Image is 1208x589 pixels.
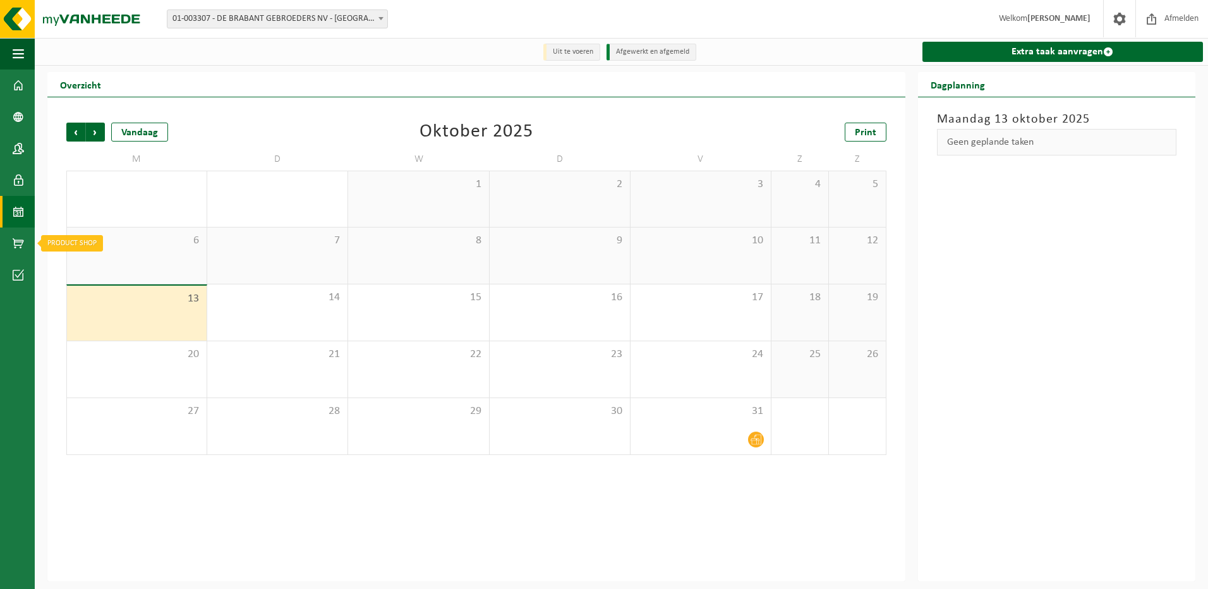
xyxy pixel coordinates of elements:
[73,292,200,306] span: 13
[637,291,764,305] span: 17
[86,123,105,142] span: Volgende
[354,234,482,248] span: 8
[771,148,829,171] td: Z
[496,291,624,305] span: 16
[835,291,879,305] span: 19
[543,44,600,61] li: Uit te voeren
[918,72,998,97] h2: Dagplanning
[73,404,200,418] span: 27
[922,42,1203,62] a: Extra taak aanvragen
[496,234,624,248] span: 9
[835,178,879,191] span: 5
[214,291,341,305] span: 14
[778,178,822,191] span: 4
[214,234,341,248] span: 7
[73,234,200,248] span: 6
[835,348,879,361] span: 26
[354,348,482,361] span: 22
[354,178,482,191] span: 1
[937,110,1176,129] h3: Maandag 13 oktober 2025
[637,234,764,248] span: 10
[778,234,822,248] span: 11
[778,348,822,361] span: 25
[167,10,387,28] span: 01-003307 - DE BRABANT GEBROEDERS NV - OESELGEM
[354,404,482,418] span: 29
[490,148,631,171] td: D
[207,148,348,171] td: D
[214,404,341,418] span: 28
[73,348,200,361] span: 20
[66,123,85,142] span: Vorige
[631,148,771,171] td: V
[637,178,764,191] span: 3
[214,348,341,361] span: 21
[496,178,624,191] span: 2
[607,44,696,61] li: Afgewerkt en afgemeld
[637,404,764,418] span: 31
[496,404,624,418] span: 30
[348,148,489,171] td: W
[855,128,876,138] span: Print
[845,123,886,142] a: Print
[937,129,1176,155] div: Geen geplande taken
[354,291,482,305] span: 15
[637,348,764,361] span: 24
[835,234,879,248] span: 12
[778,291,822,305] span: 18
[420,123,533,142] div: Oktober 2025
[1027,14,1090,23] strong: [PERSON_NAME]
[167,9,388,28] span: 01-003307 - DE BRABANT GEBROEDERS NV - OESELGEM
[66,148,207,171] td: M
[496,348,624,361] span: 23
[111,123,168,142] div: Vandaag
[47,72,114,97] h2: Overzicht
[829,148,886,171] td: Z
